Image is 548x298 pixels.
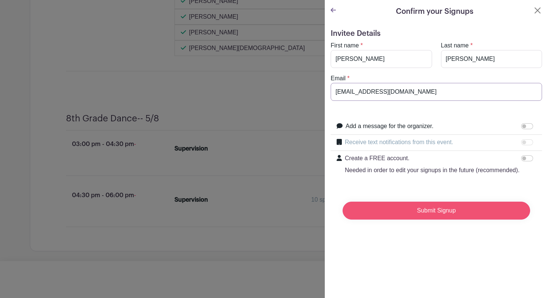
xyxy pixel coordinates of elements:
[345,166,520,175] p: Needed in order to edit your signups in the future (recommended).
[441,41,469,50] label: Last name
[345,138,453,147] label: Receive text notifications from this event.
[343,202,530,220] input: Submit Signup
[331,41,359,50] label: First name
[345,154,520,163] p: Create a FREE account.
[396,6,473,17] h5: Confirm your Signups
[346,122,434,131] label: Add a message for the organizer.
[331,29,542,38] h5: Invitee Details
[331,74,346,83] label: Email
[533,6,542,15] button: Close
